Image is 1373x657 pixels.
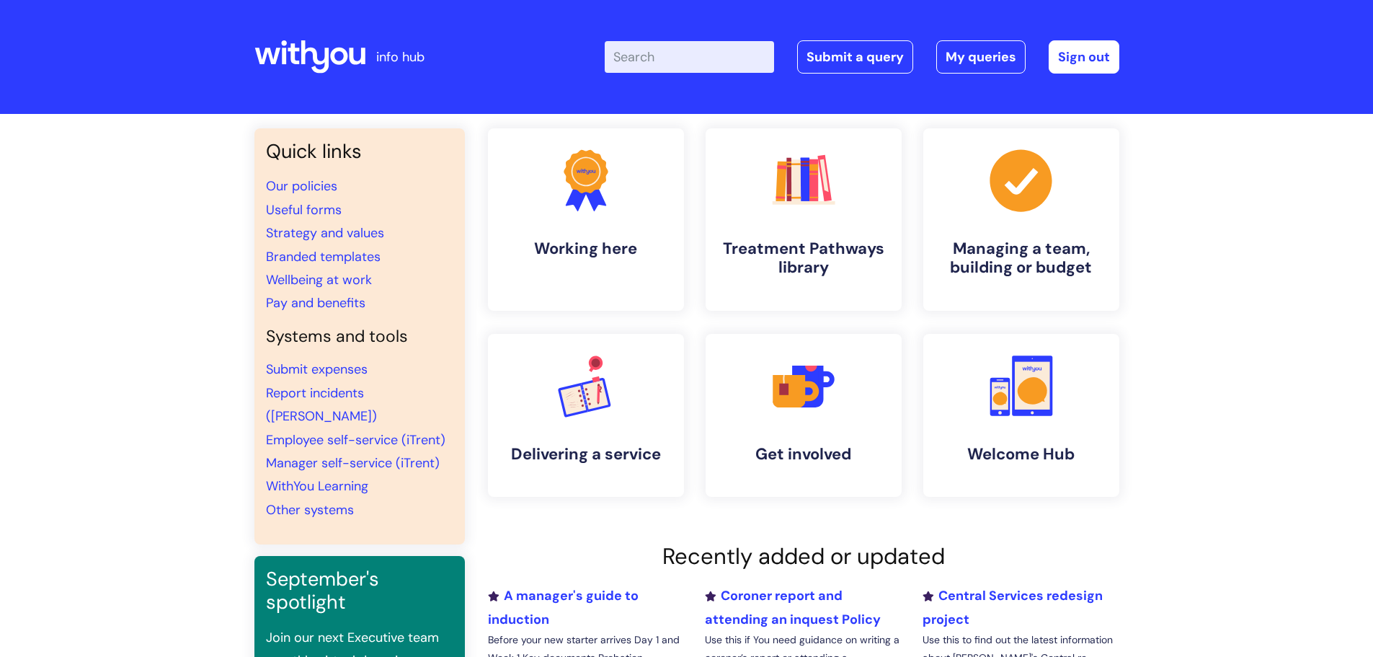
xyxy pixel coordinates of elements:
[488,334,684,497] a: Delivering a service
[376,45,425,69] p: info hub
[488,587,639,627] a: A manager's guide to induction
[797,40,913,74] a: Submit a query
[605,40,1119,74] div: | -
[923,587,1103,627] a: Central Services redesign project
[705,587,881,627] a: Coroner report and attending an inquest Policy
[266,294,365,312] a: Pay and benefits
[706,334,902,497] a: Get involved
[488,543,1119,570] h2: Recently added or updated
[266,177,337,195] a: Our policies
[266,431,445,449] a: Employee self-service (iTrent)
[266,201,342,219] a: Useful forms
[717,445,890,464] h4: Get involved
[266,384,377,425] a: Report incidents ([PERSON_NAME])
[936,40,1026,74] a: My queries
[1049,40,1119,74] a: Sign out
[935,445,1108,464] h4: Welcome Hub
[266,477,368,495] a: WithYou Learning
[266,224,384,242] a: Strategy and values
[266,327,453,347] h4: Systems and tools
[499,239,672,258] h4: Working here
[717,239,890,278] h4: Treatment Pathways library
[488,128,684,311] a: Working here
[266,271,372,288] a: Wellbeing at work
[923,128,1119,311] a: Managing a team, building or budget
[605,41,774,73] input: Search
[266,454,440,472] a: Manager self-service (iTrent)
[266,361,368,378] a: Submit expenses
[266,140,453,163] h3: Quick links
[266,568,453,614] h3: September's spotlight
[923,334,1119,497] a: Welcome Hub
[706,128,902,311] a: Treatment Pathways library
[266,501,354,519] a: Other systems
[266,248,381,265] a: Branded templates
[499,445,672,464] h4: Delivering a service
[935,239,1108,278] h4: Managing a team, building or budget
